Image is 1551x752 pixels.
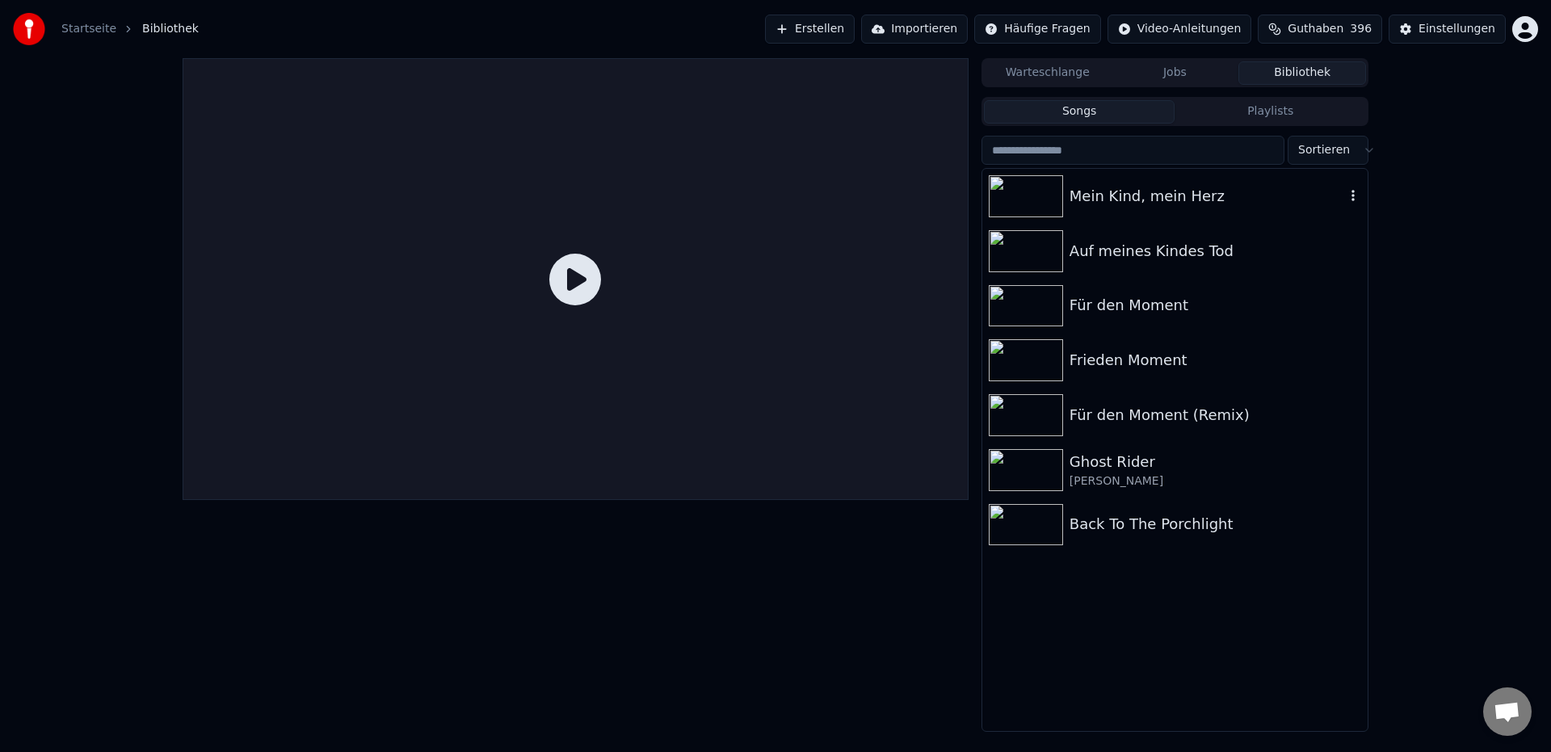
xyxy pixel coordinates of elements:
span: 396 [1350,21,1372,37]
button: Importieren [861,15,968,44]
button: Warteschlange [984,61,1112,85]
div: Für den Moment [1070,294,1361,317]
div: Auf meines Kindes Tod [1070,240,1361,263]
button: Playlists [1175,100,1366,124]
button: Songs [984,100,1175,124]
span: Bibliothek [142,21,199,37]
div: Ghost Rider [1070,451,1361,473]
button: Jobs [1112,61,1239,85]
nav: breadcrumb [61,21,199,37]
button: Video-Anleitungen [1108,15,1252,44]
div: Mein Kind, mein Herz [1070,185,1345,208]
div: Einstellungen [1419,21,1495,37]
div: Frieden Moment [1070,349,1361,372]
button: Erstellen [765,15,855,44]
button: Bibliothek [1238,61,1366,85]
img: youka [13,13,45,45]
span: Guthaben [1288,21,1343,37]
div: Für den Moment (Remix) [1070,404,1361,426]
button: Guthaben396 [1258,15,1382,44]
div: [PERSON_NAME] [1070,473,1361,489]
button: Häufige Fragen [974,15,1101,44]
span: Sortieren [1298,142,1350,158]
button: Einstellungen [1389,15,1506,44]
a: Startseite [61,21,116,37]
div: Chat öffnen [1483,687,1532,736]
div: Back To The Porchlight [1070,513,1361,536]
